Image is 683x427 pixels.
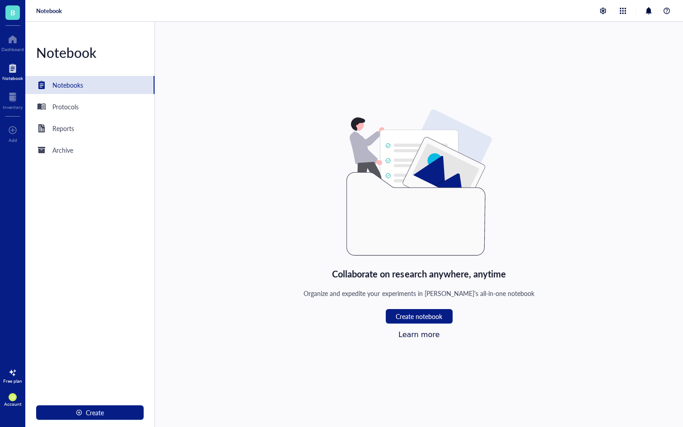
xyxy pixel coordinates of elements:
[52,80,83,90] div: Notebooks
[1,47,24,52] div: Dashboard
[10,7,15,18] span: B
[3,378,22,384] div: Free plan
[52,102,79,112] div: Protocols
[25,76,154,94] a: Notebooks
[346,109,492,256] img: Empty state
[3,90,23,110] a: Inventory
[396,313,442,320] span: Create notebook
[386,309,453,324] button: Create notebook
[304,288,534,298] div: Organize and expedite your experiments in [PERSON_NAME]'s all-in-one notebook
[36,405,144,420] button: Create
[86,409,104,416] span: Create
[4,401,22,407] div: Account
[25,119,154,137] a: Reports
[25,98,154,116] a: Protocols
[332,267,506,281] div: Collaborate on research anywhere, anytime
[398,330,440,339] a: Learn more
[25,141,154,159] a: Archive
[36,7,62,15] a: Notebook
[1,32,24,52] a: Dashboard
[2,61,23,81] a: Notebook
[9,137,17,143] div: Add
[52,145,73,155] div: Archive
[3,104,23,110] div: Inventory
[2,75,23,81] div: Notebook
[52,123,74,133] div: Reports
[11,394,14,400] span: JJ
[25,43,154,61] div: Notebook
